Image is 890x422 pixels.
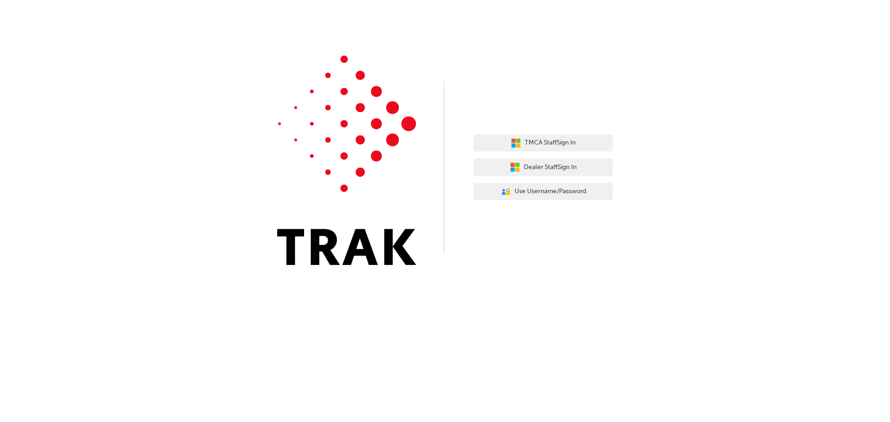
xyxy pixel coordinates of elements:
[525,138,576,148] span: TMCA Staff Sign In
[524,162,577,173] span: Dealer Staff Sign In
[515,186,586,197] span: Use Username/Password
[474,134,613,152] button: TMCA StaffSign In
[474,183,613,201] button: Use Username/Password
[277,56,416,265] img: Trak
[474,158,613,176] button: Dealer StaffSign In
